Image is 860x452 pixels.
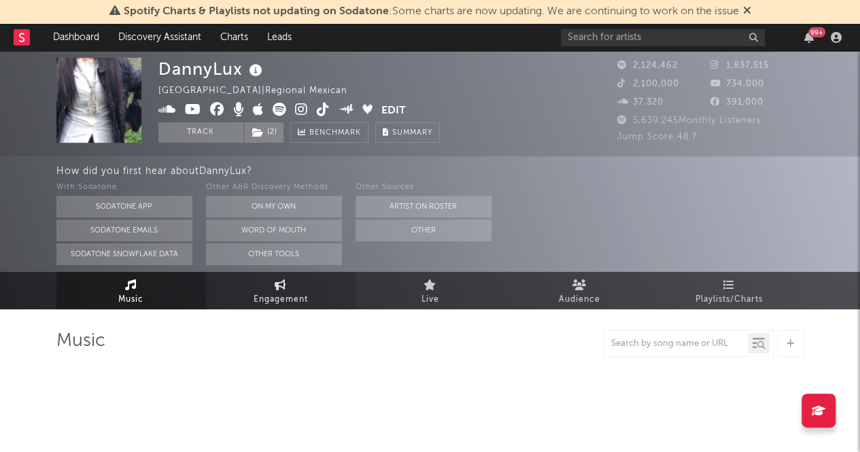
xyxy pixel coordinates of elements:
[211,24,258,51] a: Charts
[309,125,361,141] span: Benchmark
[710,98,763,107] span: 391,000
[375,122,440,143] button: Summary
[710,61,769,70] span: 1,837,515
[422,292,439,308] span: Live
[617,116,761,125] span: 5,639,245 Monthly Listeners
[206,220,342,241] button: Word Of Mouth
[710,80,764,88] span: 734,000
[56,196,192,218] button: Sodatone App
[124,6,389,17] span: Spotify Charts & Playlists not updating on Sodatone
[505,272,655,309] a: Audience
[356,220,492,241] button: Other
[124,6,739,17] span: : Some charts are now updating. We are continuing to work on the issue
[254,292,308,308] span: Engagement
[243,122,284,143] span: ( 2 )
[561,29,765,46] input: Search for artists
[56,243,192,265] button: Sodatone Snowflake Data
[206,196,342,218] button: On My Own
[356,272,505,309] a: Live
[356,179,492,196] div: Other Sources
[56,179,192,196] div: With Sodatone
[808,27,825,37] div: 99 +
[44,24,109,51] a: Dashboard
[109,24,211,51] a: Discovery Assistant
[206,272,356,309] a: Engagement
[356,196,492,218] button: Artist on Roster
[206,179,342,196] div: Other A&R Discovery Methods
[206,243,342,265] button: Other Tools
[158,122,243,143] button: Track
[381,103,406,120] button: Edit
[158,83,363,99] div: [GEOGRAPHIC_DATA] | Regional Mexican
[392,129,432,137] span: Summary
[258,24,301,51] a: Leads
[695,292,763,308] span: Playlists/Charts
[743,6,751,17] span: Dismiss
[604,338,748,349] input: Search by song name or URL
[617,80,679,88] span: 2,100,000
[56,272,206,309] a: Music
[655,272,804,309] a: Playlists/Charts
[559,292,600,308] span: Audience
[158,58,266,80] div: DannyLux
[617,133,698,141] span: Jump Score: 48.7
[290,122,368,143] a: Benchmark
[617,61,678,70] span: 2,124,462
[804,32,814,43] button: 99+
[56,220,192,241] button: Sodatone Emails
[244,122,283,143] button: (2)
[118,292,143,308] span: Music
[617,98,664,107] span: 37,320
